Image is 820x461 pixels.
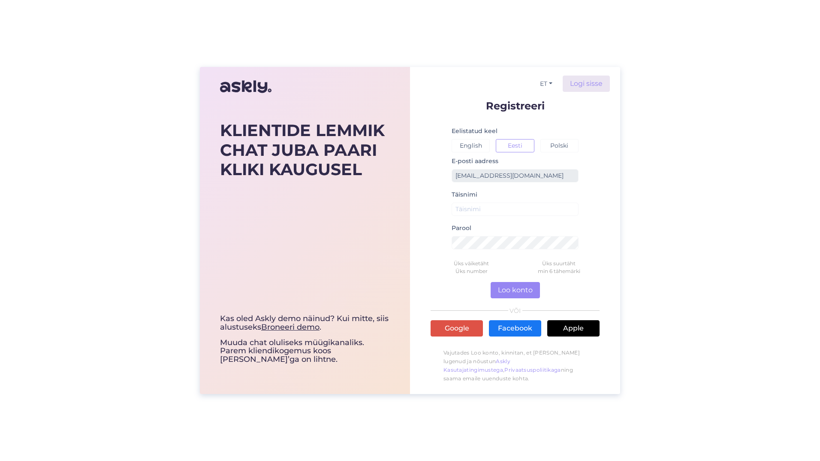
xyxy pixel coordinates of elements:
a: Privaatsuspoliitikaga [504,367,561,373]
input: Sisesta e-posti aadress [452,169,579,182]
p: Vajutades Loo konto, kinnitan, et [PERSON_NAME] lugenud ja nõustun , ning saama emaile uuenduste ... [431,344,600,387]
div: min 6 tähemärki [515,267,603,275]
img: Askly [220,76,271,97]
label: Eelistatud keel [452,127,497,136]
span: VÕI [508,308,522,314]
button: Polski [540,139,579,152]
div: Üks suurtäht [515,260,603,267]
label: E-posti aadress [452,157,498,166]
a: Google [431,320,483,337]
div: KLIENTIDE LEMMIK CHAT JUBA PAARI KLIKI KAUGUSEL [220,121,390,179]
div: Kas oled Askly demo näinud? Kui mitte, siis alustuseks . [220,315,390,332]
a: Broneeri demo [261,322,320,332]
div: Üks number [428,267,515,275]
button: English [452,139,490,152]
button: Eesti [496,139,534,152]
a: Facebook [489,320,541,337]
div: Üks väiketäht [428,260,515,267]
button: ET [537,78,556,90]
a: Logi sisse [563,76,610,92]
div: Muuda chat oluliseks müügikanaliks. Parem kliendikogemus koos [PERSON_NAME]’ga on lihtne. [220,315,390,364]
label: Täisnimi [452,190,477,199]
label: Parool [452,224,471,233]
a: Apple [547,320,600,337]
input: Täisnimi [452,203,579,216]
p: Registreeri [431,100,600,111]
button: Loo konto [491,282,540,298]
